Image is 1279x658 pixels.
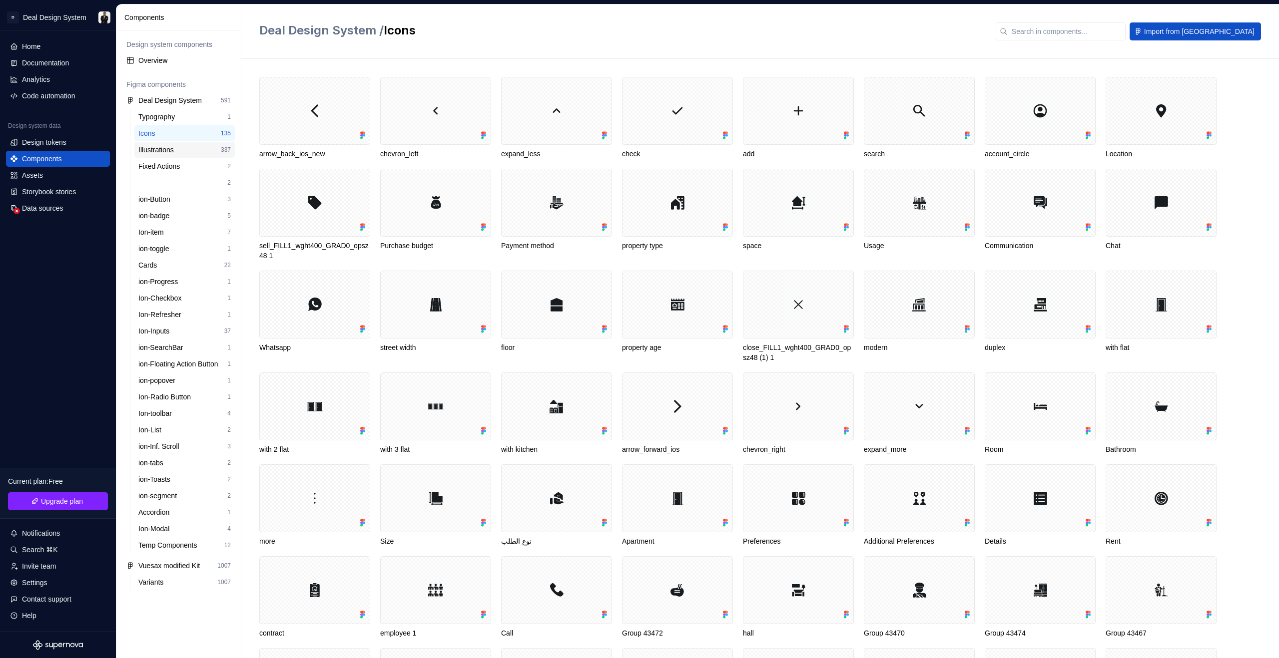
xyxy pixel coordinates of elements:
[41,496,83,506] span: Upgrade plan
[227,409,231,417] div: 4
[134,323,235,339] a: Ion-Inputs37
[134,471,235,487] a: ion-Toasts2
[7,11,19,23] div: D
[864,169,975,261] div: Usage
[227,442,231,450] div: 3
[380,464,491,546] div: Size
[501,372,612,454] div: with kitchen
[134,537,235,553] a: Temp Components12
[227,459,231,467] div: 2
[501,536,612,546] div: نوع الطلب
[221,129,231,137] div: 135
[138,577,167,587] div: Variants
[134,257,235,273] a: Cards22
[622,444,733,454] div: arrow_forward_ios
[134,125,235,141] a: Icons135
[138,561,200,571] div: Vuesax modified Kit
[743,77,854,159] div: add
[124,12,237,22] div: Components
[380,342,491,352] div: street width
[8,476,108,486] div: Current plan : Free
[380,372,491,454] div: with 3 flat
[138,194,174,204] div: ion-Button
[6,55,110,71] a: Documentation
[134,455,235,471] a: ion-tabs2
[259,536,370,546] div: more
[134,158,235,174] a: Fixed Actions2
[22,203,63,213] div: Data sources
[227,311,231,319] div: 1
[743,169,854,261] div: space
[1106,342,1217,352] div: with flat
[138,161,184,171] div: Fixed Actions
[122,558,235,574] a: Vuesax modified Kit1007
[134,339,235,355] a: ion-SearchBar1
[864,271,975,362] div: modern
[985,536,1096,546] div: Details
[743,464,854,546] div: Preferences
[985,241,1096,251] div: Communication
[217,578,231,586] div: 1007
[743,444,854,454] div: chevron_right
[138,277,182,287] div: ion-Progress
[138,359,222,369] div: ion-Floating Action Button
[138,260,161,270] div: Cards
[138,392,195,402] div: Ion-Radio Button
[227,360,231,368] div: 1
[622,271,733,362] div: property age
[1106,372,1217,454] div: Bathroom
[227,525,231,533] div: 4
[138,244,173,254] div: ion-toggle
[1054,457,1279,658] iframe: User feedback survey
[122,52,235,68] a: Overview
[985,372,1096,454] div: Room
[138,112,179,122] div: Typography
[221,96,231,104] div: 591
[622,536,733,546] div: Apartment
[224,327,231,335] div: 37
[501,169,612,261] div: Payment method
[138,441,183,451] div: ion-Inf. Scroll
[8,492,108,510] a: Upgrade plan
[622,464,733,546] div: Apartment
[138,310,185,320] div: Ion-Refresher
[134,224,235,240] a: Ion-item7
[138,474,174,484] div: ion-Toasts
[134,405,235,421] a: Ion-toolbar4
[23,12,86,22] div: Deal Design System
[1106,77,1217,159] div: Location
[138,375,179,385] div: ion-popover
[138,458,167,468] div: ion-tabs
[227,245,231,253] div: 1
[134,142,235,158] a: Illustrations337
[138,55,231,65] div: Overview
[221,146,231,154] div: 337
[259,464,370,546] div: more
[134,307,235,323] a: Ion-Refresher1
[1106,169,1217,261] div: Chat
[227,508,231,516] div: 1
[380,444,491,454] div: with 3 flat
[217,562,231,570] div: 1007
[134,274,235,290] a: ion-Progress1
[134,488,235,504] a: ion-segment2
[227,376,231,384] div: 1
[22,170,43,180] div: Assets
[743,149,854,159] div: add
[126,79,231,89] div: Figma components
[138,95,202,105] div: Deal Design System
[985,169,1096,261] div: Communication
[864,372,975,454] div: expand_more
[227,294,231,302] div: 1
[985,444,1096,454] div: Room
[6,542,110,558] button: Search ⌘K
[6,88,110,104] a: Code automation
[22,528,60,538] div: Notifications
[622,169,733,261] div: property type
[134,290,235,306] a: Ion-Checkbox1
[622,342,733,352] div: property age
[227,162,231,170] div: 2
[6,184,110,200] a: Storybook stories
[985,77,1096,159] div: account_circle
[259,77,370,159] div: arrow_back_ios_new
